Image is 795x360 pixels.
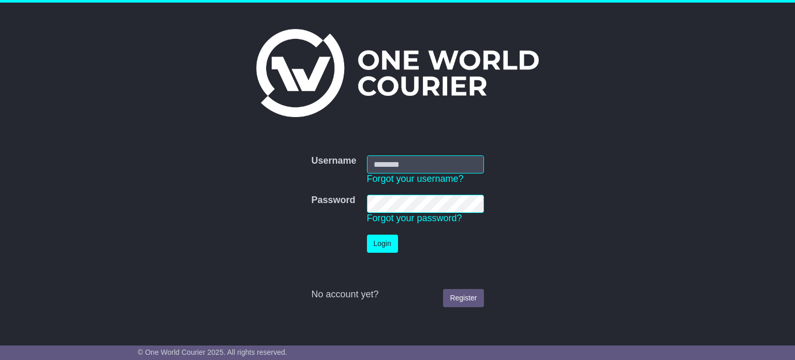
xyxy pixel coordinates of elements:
[311,155,356,167] label: Username
[138,348,287,356] span: © One World Courier 2025. All rights reserved.
[367,235,398,253] button: Login
[443,289,483,307] a: Register
[256,29,539,117] img: One World
[311,195,355,206] label: Password
[367,174,464,184] a: Forgot your username?
[311,289,483,300] div: No account yet?
[367,213,462,223] a: Forgot your password?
